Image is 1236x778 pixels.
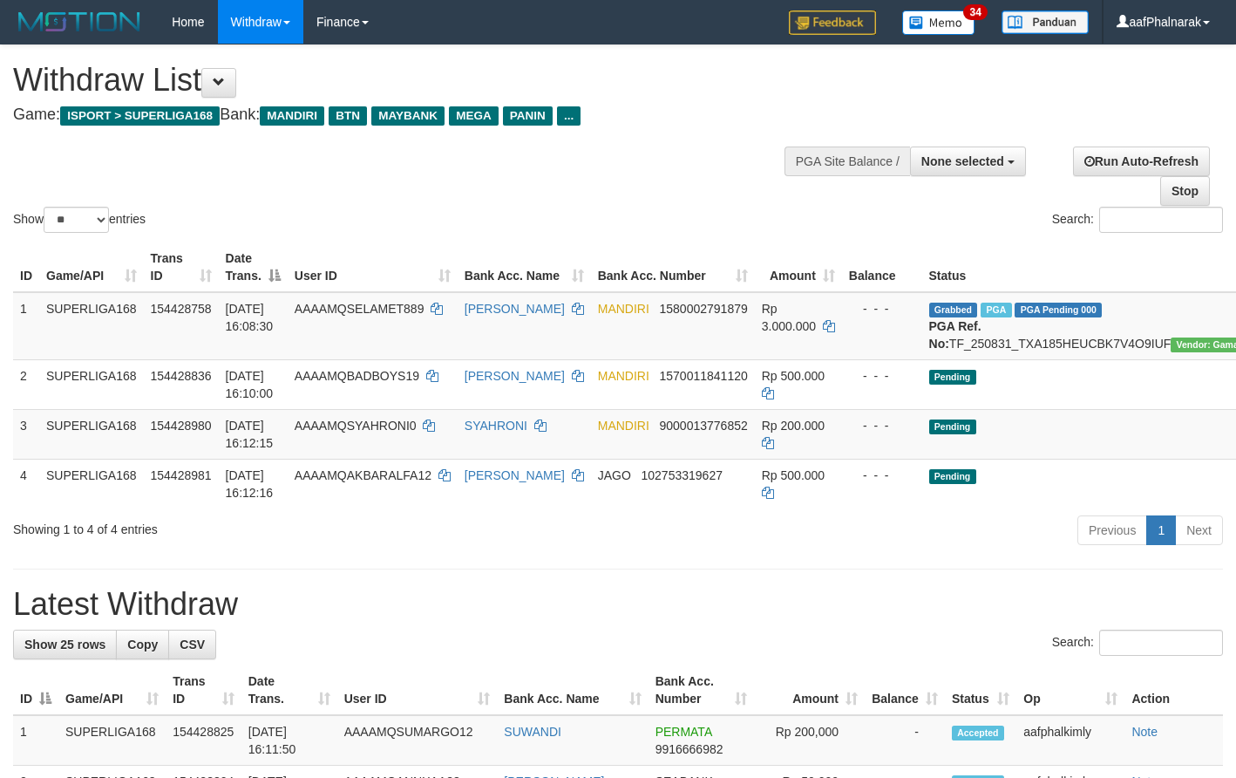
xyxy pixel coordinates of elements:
[288,242,458,292] th: User ID: activate to sort column ascending
[1016,715,1124,766] td: aafphalkimly
[929,420,976,434] span: Pending
[260,106,324,126] span: MANDIRI
[865,665,945,715] th: Balance: activate to sort column ascending
[849,300,915,317] div: - - -
[981,303,1011,317] span: Marked by aafsoumeymey
[762,302,816,333] span: Rp 3.000.000
[13,715,58,766] td: 1
[598,302,649,316] span: MANDIRI
[660,419,748,433] span: Copy 9000013776852 to clipboard
[755,242,842,292] th: Amount: activate to sort column ascending
[929,469,976,484] span: Pending
[151,468,212,482] span: 154428981
[58,665,166,715] th: Game/API: activate to sort column ascending
[295,369,419,383] span: AAAAMQBADBOYS19
[13,242,39,292] th: ID
[660,302,748,316] span: Copy 1580002791879 to clipboard
[449,106,499,126] span: MEGA
[952,726,1004,740] span: Accepted
[39,409,144,459] td: SUPERLIGA168
[849,367,915,385] div: - - -
[1002,10,1089,34] img: panduan.png
[241,715,337,766] td: [DATE] 16:11:50
[39,242,144,292] th: Game/API: activate to sort column ascending
[24,638,105,652] span: Show 25 rows
[1131,725,1158,739] a: Note
[13,630,117,659] a: Show 25 rows
[849,417,915,434] div: - - -
[1016,665,1124,715] th: Op: activate to sort column ascending
[655,725,712,739] span: PERMATA
[1124,665,1223,715] th: Action
[929,370,976,385] span: Pending
[13,106,806,124] h4: Game: Bank:
[1052,207,1223,233] label: Search:
[13,514,502,538] div: Showing 1 to 4 of 4 entries
[921,154,1004,168] span: None selected
[1160,176,1210,206] a: Stop
[1175,515,1223,545] a: Next
[1073,147,1210,176] a: Run Auto-Refresh
[902,10,975,35] img: Button%20Memo.svg
[598,468,631,482] span: JAGO
[168,630,216,659] a: CSV
[329,106,367,126] span: BTN
[598,419,649,433] span: MANDIRI
[144,242,219,292] th: Trans ID: activate to sort column ascending
[1099,630,1223,656] input: Search:
[458,242,591,292] th: Bank Acc. Name: activate to sort column ascending
[39,292,144,360] td: SUPERLIGA168
[649,665,755,715] th: Bank Acc. Number: activate to sort column ascending
[598,369,649,383] span: MANDIRI
[13,9,146,35] img: MOTION_logo.png
[13,409,39,459] td: 3
[642,468,723,482] span: Copy 102753319627 to clipboard
[116,630,169,659] a: Copy
[929,303,978,317] span: Grabbed
[13,459,39,508] td: 4
[371,106,445,126] span: MAYBANK
[465,468,565,482] a: [PERSON_NAME]
[13,665,58,715] th: ID: activate to sort column descending
[1099,207,1223,233] input: Search:
[219,242,288,292] th: Date Trans.: activate to sort column descending
[465,369,565,383] a: [PERSON_NAME]
[241,665,337,715] th: Date Trans.: activate to sort column ascending
[849,467,915,484] div: - - -
[337,715,498,766] td: AAAAMQSUMARGO12
[784,147,910,176] div: PGA Site Balance /
[180,638,205,652] span: CSV
[337,665,498,715] th: User ID: activate to sort column ascending
[1077,515,1147,545] a: Previous
[151,419,212,433] span: 154428980
[754,665,865,715] th: Amount: activate to sort column ascending
[1146,515,1176,545] a: 1
[166,665,241,715] th: Trans ID: activate to sort column ascending
[557,106,581,126] span: ...
[503,106,553,126] span: PANIN
[226,419,274,450] span: [DATE] 16:12:15
[504,725,561,739] a: SUWANDI
[39,459,144,508] td: SUPERLIGA168
[945,665,1016,715] th: Status: activate to sort column ascending
[13,359,39,409] td: 2
[226,369,274,400] span: [DATE] 16:10:00
[762,419,825,433] span: Rp 200.000
[226,468,274,500] span: [DATE] 16:12:16
[295,468,431,482] span: AAAAMQAKBARALFA12
[13,207,146,233] label: Show entries
[13,292,39,360] td: 1
[127,638,158,652] span: Copy
[660,369,748,383] span: Copy 1570011841120 to clipboard
[151,369,212,383] span: 154428836
[151,302,212,316] span: 154428758
[789,10,876,35] img: Feedback.jpg
[842,242,922,292] th: Balance
[1052,630,1223,656] label: Search:
[44,207,109,233] select: Showentries
[963,4,987,20] span: 34
[166,715,241,766] td: 154428825
[295,419,417,433] span: AAAAMQSYAHRONI0
[58,715,166,766] td: SUPERLIGA168
[13,587,1223,622] h1: Latest Withdraw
